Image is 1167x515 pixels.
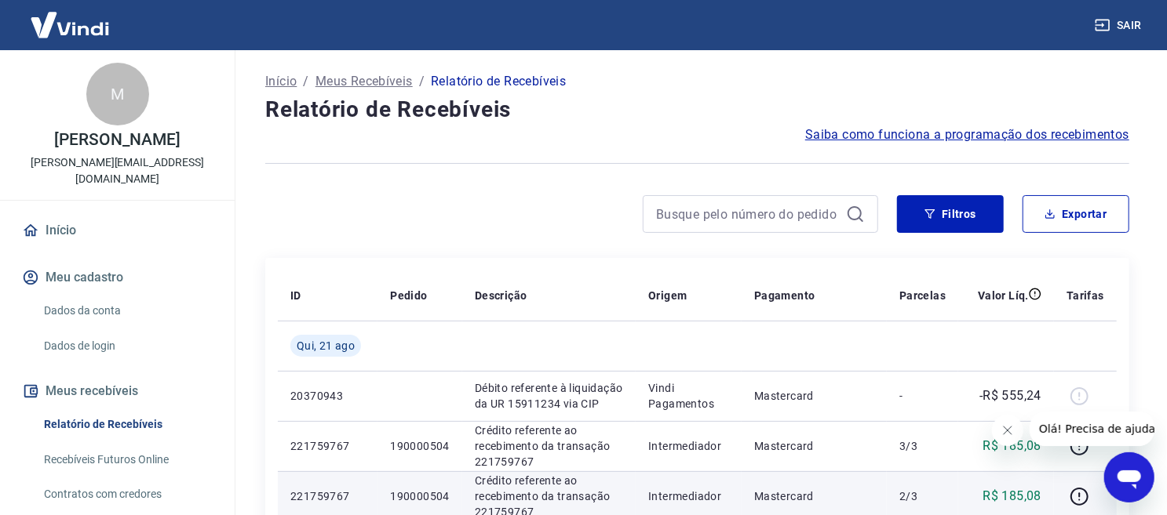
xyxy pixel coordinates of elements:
p: Mastercard [754,488,874,504]
p: 3/3 [899,438,946,454]
p: 190000504 [390,438,450,454]
p: 221759767 [290,438,365,454]
span: Olá! Precisa de ajuda? [9,11,132,24]
p: 190000504 [390,488,450,504]
iframe: Mensagem da empresa [1030,412,1154,446]
p: 20370943 [290,388,365,404]
p: Crédito referente ao recebimento da transação 221759767 [475,423,623,470]
p: Mastercard [754,438,874,454]
a: Contratos com credores [38,478,216,510]
a: Início [19,213,216,248]
iframe: Botão para abrir a janela de mensagens [1104,452,1154,502]
p: ID [290,288,301,303]
p: Tarifas [1067,288,1104,303]
input: Busque pelo número do pedido [656,202,840,226]
p: Intermediador [648,488,729,504]
p: -R$ 555,24 [979,386,1041,405]
p: 221759767 [290,488,365,504]
a: Meus Recebíveis [315,72,413,91]
button: Meu cadastro [19,260,216,295]
p: Parcelas [899,288,946,303]
button: Exportar [1023,195,1129,233]
p: [PERSON_NAME][EMAIL_ADDRESS][DOMAIN_NAME] [13,154,222,187]
p: Origem [648,288,687,303]
p: R$ 185,08 [983,487,1042,506]
iframe: Fechar mensagem [992,415,1023,446]
p: 2/3 [899,488,946,504]
a: Recebíveis Futuros Online [38,444,216,476]
button: Sair [1092,11,1148,40]
p: Relatório de Recebíveis [431,72,566,91]
p: Débito referente à liquidação da UR 15911234 via CIP [475,380,623,412]
p: / [303,72,308,91]
p: - [899,388,946,404]
h4: Relatório de Recebíveis [265,94,1129,125]
a: Relatório de Recebíveis [38,408,216,441]
a: Saiba como funciona a programação dos recebimentos [805,125,1129,144]
button: Filtros [897,195,1004,233]
a: Dados de login [38,330,216,362]
p: Vindi Pagamentos [648,380,729,412]
p: Mastercard [754,388,874,404]
p: R$ 185,08 [983,437,1042,455]
p: [PERSON_NAME] [54,132,180,148]
div: M [86,63,149,125]
a: Início [265,72,297,91]
p: Descrição [475,288,527,303]
p: Valor Líq. [978,288,1029,303]
p: Pedido [390,288,427,303]
p: Pagamento [754,288,815,303]
p: Intermediador [648,438,729,454]
button: Meus recebíveis [19,374,216,408]
span: Qui, 21 ago [297,338,355,354]
a: Dados da conta [38,295,216,327]
img: Vindi [19,1,121,49]
p: / [419,72,425,91]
